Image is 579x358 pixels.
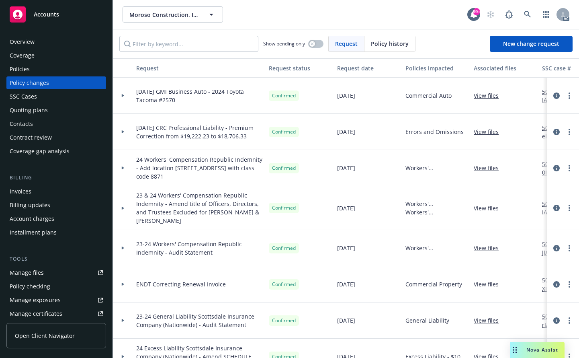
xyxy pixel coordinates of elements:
span: [DATE] [337,128,355,136]
div: Policy changes [10,76,49,89]
span: Confirmed [272,245,296,252]
a: Contract review [6,131,106,144]
a: circleInformation [552,280,561,289]
a: Search [520,6,536,23]
div: Manage certificates [10,307,62,320]
span: [DATE] GMI Business Auto - 2024 Toyota Tacoma #2570 [136,87,262,104]
a: View files [474,204,505,212]
button: Request date [334,58,402,78]
div: Tools [6,255,106,263]
a: View files [474,128,505,136]
div: Billing [6,174,106,182]
div: Contract review [10,131,52,144]
a: Manage certificates [6,307,106,320]
div: Associated files [474,64,536,72]
span: Accounts [34,11,59,18]
span: Commercial Property [405,280,462,288]
a: circleInformation [552,316,561,325]
div: Manage files [10,266,44,279]
div: Coverage [10,49,35,62]
div: Policies impacted [405,64,467,72]
button: Request [133,58,266,78]
div: Toggle Row Expanded [113,114,133,150]
a: View files [474,244,505,252]
span: Nova Assist [526,346,558,353]
div: Request date [337,64,399,72]
a: more [565,163,574,173]
span: Confirmed [272,92,296,99]
div: Quoting plans [10,104,48,117]
button: Request status [266,58,334,78]
a: Accounts [6,3,106,26]
a: Policy checking [6,280,106,293]
a: Manage exposures [6,294,106,307]
span: Request [335,39,358,48]
span: 24 Workers' Compensation Republic Indemnity - Add location [STREET_ADDRESS] with class code 8871 [136,155,262,181]
a: Switch app [538,6,554,23]
a: View files [474,164,505,172]
div: Installment plans [10,226,57,239]
div: Toggle Row Expanded [113,302,133,339]
span: [DATE] [337,164,355,172]
button: Associated files [471,58,539,78]
span: Confirmed [272,204,296,212]
a: more [565,127,574,137]
span: [DATE] [337,91,355,100]
span: [DATE] CRC Professional Liability - Premium Correction from $19,222.23 to $18,706.33 [136,123,262,140]
span: 23 & 24 Workers' Compensation Republic Indemnity - Amend title of Officers, Directors, and Truste... [136,191,262,225]
a: View files [474,316,505,325]
a: Policy changes [6,76,106,89]
a: circleInformation [552,91,561,101]
span: Workers' Compensation [405,244,467,252]
span: General Liability [405,316,449,325]
button: Moroso Construction, Inc. [123,6,223,23]
span: [DATE] [337,204,355,212]
div: 99+ [473,8,480,15]
a: Account charges [6,212,106,225]
div: Overview [10,35,35,48]
a: Coverage gap analysis [6,145,106,158]
a: Manage files [6,266,106,279]
a: Start snowing [483,6,499,23]
span: [DATE] [337,280,355,288]
a: Overview [6,35,106,48]
a: circleInformation [552,163,561,173]
a: more [565,243,574,253]
a: Contacts [6,117,106,130]
a: Installment plans [6,226,106,239]
span: Show pending only [263,40,305,47]
span: 23-24 General Liability Scottsdale Insurance Company (Nationwide) - Audit Statement [136,312,262,329]
a: more [565,91,574,101]
span: Workers' Compensation [405,200,467,208]
div: Account charges [10,212,54,225]
span: New change request [503,40,559,47]
span: Workers' Compensation [405,164,467,172]
div: SSC Cases [10,90,37,103]
div: Toggle Row Expanded [113,150,133,186]
div: Invoices [10,185,31,198]
div: Coverage gap analysis [10,145,70,158]
a: Report a Bug [501,6,517,23]
div: Toggle Row Expanded [113,78,133,114]
span: [DATE] [337,316,355,325]
div: Manage exposures [10,294,61,307]
div: Policies [10,63,30,76]
a: Invoices [6,185,106,198]
a: Billing updates [6,199,106,212]
span: Moroso Construction, Inc. [129,10,199,19]
div: Policy checking [10,280,50,293]
button: Nova Assist [510,342,565,358]
span: Commercial Auto [405,91,452,100]
a: View files [474,280,505,288]
div: Drag to move [510,342,520,358]
a: Coverage [6,49,106,62]
span: [DATE] [337,244,355,252]
input: Filter by keyword... [119,36,258,52]
span: 23-24 Workers' Compensation Republic Indemnity - Audit Statement [136,240,262,257]
div: Billing updates [10,199,50,212]
div: Toggle Row Expanded [113,230,133,266]
a: more [565,280,574,289]
a: Quoting plans [6,104,106,117]
a: New change request [490,36,573,52]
